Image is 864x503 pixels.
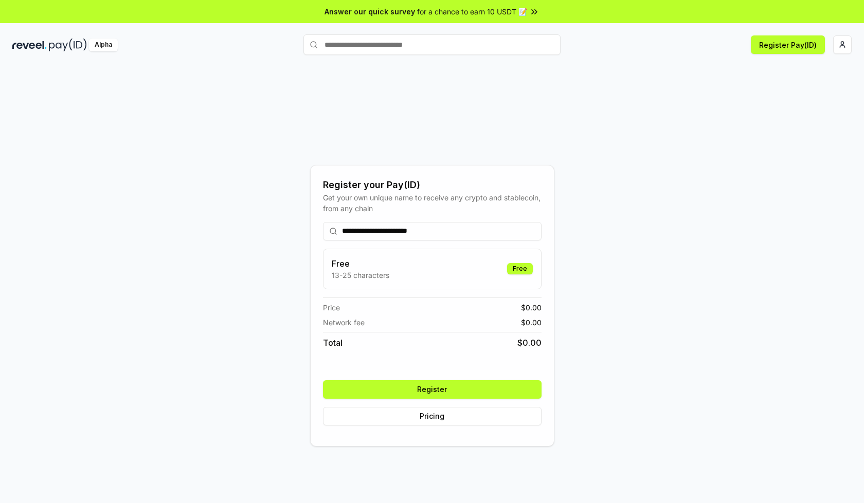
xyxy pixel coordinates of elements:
h3: Free [332,257,389,270]
img: reveel_dark [12,39,47,51]
span: Total [323,337,343,349]
p: 13-25 characters [332,270,389,281]
div: Free [507,263,533,274]
span: Network fee [323,317,365,328]
img: pay_id [49,39,87,51]
span: $ 0.00 [521,317,542,328]
span: for a chance to earn 10 USDT 📝 [417,6,527,17]
span: Price [323,302,340,313]
div: Get your own unique name to receive any crypto and stablecoin, from any chain [323,192,542,214]
div: Alpha [89,39,118,51]
button: Register [323,380,542,399]
button: Register Pay(ID) [751,35,825,54]
div: Register your Pay(ID) [323,178,542,192]
button: Pricing [323,407,542,425]
span: Answer our quick survey [325,6,415,17]
span: $ 0.00 [517,337,542,349]
span: $ 0.00 [521,302,542,313]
